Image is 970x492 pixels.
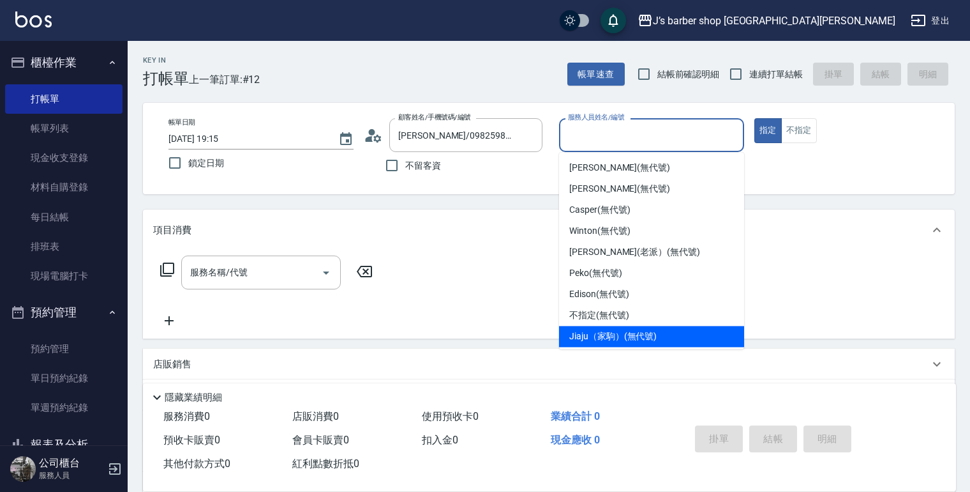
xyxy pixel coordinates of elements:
[657,68,720,81] span: 結帳前確認明細
[5,364,123,393] a: 單日預約紀錄
[5,428,123,461] button: 報表及分析
[143,349,955,380] div: 店販銷售
[569,203,630,217] span: Casper (無代號)
[551,410,600,422] span: 業績合計 0
[5,232,123,261] a: 排班表
[39,457,104,470] h5: 公司櫃台
[331,124,361,155] button: Choose date, selected date is 2025-10-14
[569,224,630,238] span: Winton (無代號)
[569,245,700,259] span: [PERSON_NAME](老派） (無代號)
[5,84,123,114] a: 打帳單
[569,161,670,174] span: [PERSON_NAME] (無代號)
[5,203,123,232] a: 每日結帳
[292,410,339,422] span: 店販消費 0
[653,13,895,29] div: J’s barber shop [GEOGRAPHIC_DATA][PERSON_NAME]
[168,118,195,127] label: 帳單日期
[292,434,349,446] span: 會員卡販賣 0
[398,112,471,122] label: 顧客姓名/手機號碼/編號
[569,266,622,280] span: Peko (無代號)
[10,456,36,482] img: Person
[5,261,123,291] a: 現場電腦打卡
[422,434,458,446] span: 扣入金 0
[5,46,123,79] button: 櫃檯作業
[39,470,104,481] p: 服務人員
[316,263,336,283] button: Open
[906,9,955,33] button: 登出
[143,70,189,88] h3: 打帳單
[5,296,123,329] button: 預約管理
[569,182,670,196] span: [PERSON_NAME] (無代號)
[153,224,191,237] p: 項目消費
[405,159,441,173] span: 不留客資
[168,128,325,150] input: YYYY/MM/DD hh:mm
[569,288,629,301] span: Edison (無代號)
[163,410,210,422] span: 服務消費 0
[143,380,955,410] div: 預收卡販賣
[5,114,123,143] a: 帳單列表
[5,393,123,422] a: 單週預約紀錄
[754,118,782,143] button: 指定
[188,157,224,170] span: 鎖定日期
[569,309,629,322] span: 不指定 (無代號)
[781,118,817,143] button: 不指定
[422,410,479,422] span: 使用預收卡 0
[189,72,260,88] span: 上一筆訂單:#12
[551,434,600,446] span: 現金應收 0
[143,210,955,250] div: 項目消費
[568,112,624,122] label: 服務人員姓名/編號
[5,143,123,173] a: 現金收支登錄
[143,56,189,65] h2: Key In
[15,12,52,27] img: Logo
[163,434,220,446] span: 預收卡販賣 0
[153,358,191,371] p: 店販銷售
[163,457,230,470] span: 其他付款方式 0
[569,330,657,343] span: Jiaju（家駒） (無代號)
[5,334,123,364] a: 預約管理
[165,391,222,404] p: 隱藏業績明細
[292,457,359,470] span: 紅利點數折抵 0
[601,8,626,33] button: save
[5,173,123,202] a: 材料自購登錄
[567,63,625,86] button: 帳單速查
[749,68,803,81] span: 連續打單結帳
[632,8,900,34] button: J’s barber shop [GEOGRAPHIC_DATA][PERSON_NAME]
